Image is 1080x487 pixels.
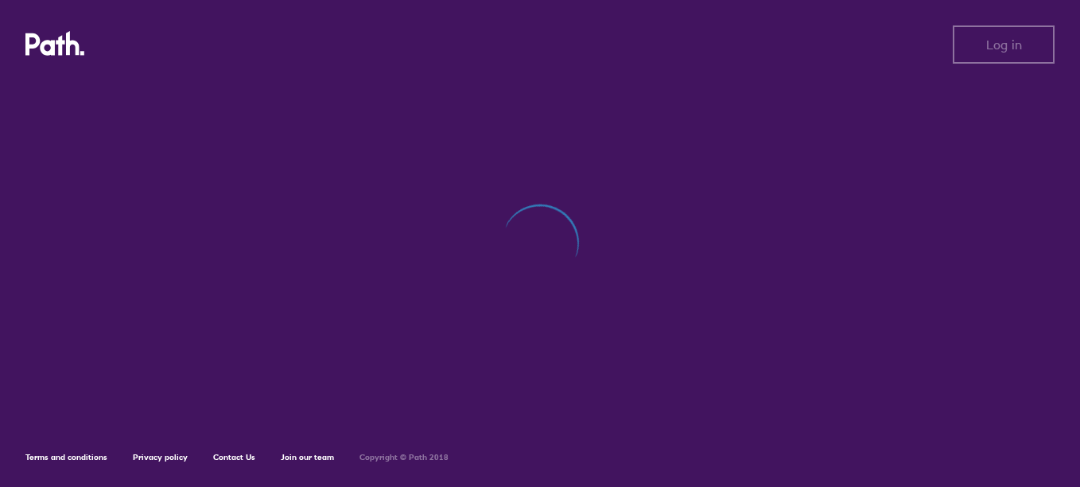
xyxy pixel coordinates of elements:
[133,452,188,462] a: Privacy policy
[986,37,1022,52] span: Log in
[359,453,449,462] h6: Copyright © Path 2018
[25,452,107,462] a: Terms and conditions
[281,452,334,462] a: Join our team
[953,25,1055,64] button: Log in
[213,452,255,462] a: Contact Us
